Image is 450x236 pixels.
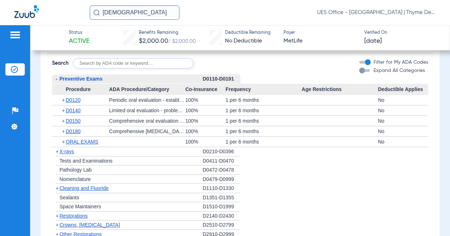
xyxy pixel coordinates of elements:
span: + [62,95,66,105]
span: Tests and Examinations [60,158,113,164]
span: + [62,137,66,147]
div: 1 per 6 months [225,137,301,147]
span: Crowns, [MEDICAL_DATA] [60,222,120,228]
span: Payer [283,30,358,36]
span: No Deductible [225,38,262,44]
div: D1510-D1999 [203,202,240,212]
span: Deductible Remaining [225,30,271,36]
span: Nomenclature [60,176,91,182]
input: Search by ADA code or keyword… [73,58,193,68]
div: D1351-D1355 [203,193,240,203]
span: + [62,105,66,115]
span: Age Restrictions [302,84,378,95]
span: D0140 [66,108,80,113]
span: Frequency [225,84,301,95]
div: Comprehensive [MEDICAL_DATA] evaluation - new or established patient [109,126,185,136]
div: No [378,137,428,147]
span: ADA Procedure/Category [109,84,185,95]
span: D0150 [66,118,80,124]
span: UES Office - [GEOGRAPHIC_DATA] | Thyme Dental Care [317,9,436,16]
div: Limited oral evaluation - problem focused [109,105,185,115]
span: / $2,000.00 [168,39,196,44]
iframe: Chat Widget [414,201,450,236]
div: D2510-D2799 [203,221,240,230]
div: Periodic oral evaluation - established patient [109,95,185,105]
div: D0210-D0396 [203,147,240,156]
span: Benefits Remaining [139,30,196,36]
div: 1 per 6 months [225,126,301,136]
div: 100% [185,95,225,105]
span: Preventive Exams [60,76,103,82]
span: + [56,149,58,154]
span: Space Maintainers [60,204,101,209]
div: 100% [185,137,225,147]
div: 1 per 6 months [225,95,301,105]
div: D0479-D0999 [203,175,240,184]
span: + [56,222,58,228]
div: 100% [185,105,225,115]
img: Zuub Logo [14,5,39,18]
span: + [62,126,66,136]
span: D0180 [66,128,80,134]
span: + [62,116,66,126]
span: ORAL EXAMS [66,139,98,145]
span: Deductible Applies [378,84,428,95]
div: Comprehensive oral evaluation - new or established patient [109,116,185,126]
span: D0120 [66,97,80,103]
span: MetLife [283,37,358,46]
div: 100% [185,126,225,136]
span: Procedure [52,84,109,95]
span: [DATE] [364,37,382,46]
label: Filter for My ADA Codes [372,59,428,66]
span: Sealants [60,195,79,200]
div: D1110-D1330 [203,184,240,193]
div: D0472-D0478 [203,165,240,175]
span: + [56,213,58,219]
span: Pathology Lab [60,167,92,173]
span: Restorations [60,213,88,219]
span: Cleaning and Fluoride [60,185,109,191]
img: Search Icon [93,9,100,16]
span: Search [52,60,69,67]
span: - [56,76,57,82]
div: 1 per 6 months [225,105,301,115]
div: No [378,95,428,105]
div: 1 per 6 months [225,116,301,126]
span: $2,000.00 [139,38,168,44]
span: X-rays [60,149,74,154]
span: Expand All Categories [374,68,425,73]
span: Status [69,30,89,36]
div: No [378,116,428,126]
div: D0411-D0470 [203,156,240,166]
span: Active [69,37,89,46]
span: Verified On [364,30,439,36]
div: No [378,105,428,115]
input: Search for patients [90,5,179,20]
div: D0110-D0191 [203,74,240,84]
span: + [56,185,58,191]
div: 100% [185,116,225,126]
div: No [378,126,428,136]
div: D2140-D2430 [203,212,240,221]
img: hamburger-icon [9,31,21,39]
span: Co-Insurance [185,84,225,95]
